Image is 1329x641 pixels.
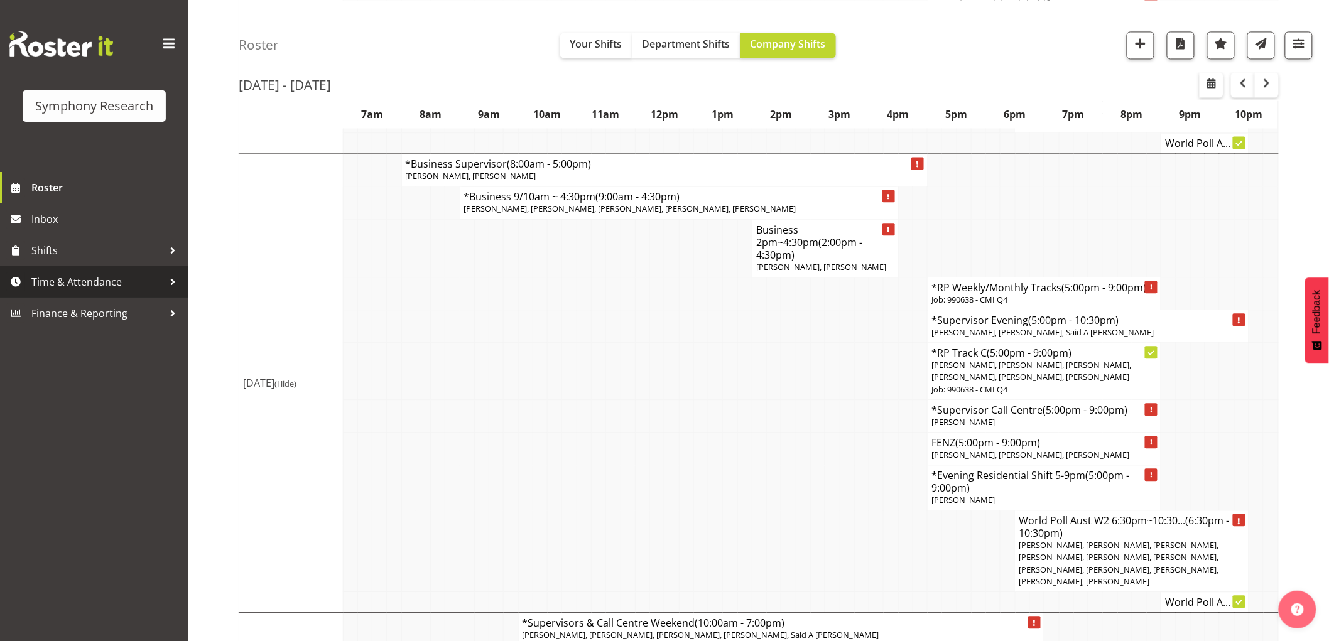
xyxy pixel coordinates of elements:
[1291,603,1304,616] img: help-xxl-2.png
[464,203,796,214] span: [PERSON_NAME], [PERSON_NAME], [PERSON_NAME], [PERSON_NAME], [PERSON_NAME]
[401,100,460,129] th: 8am
[1167,31,1195,59] button: Download a PDF of the roster according to the set date range.
[1127,31,1154,59] button: Add a new shift
[596,190,680,203] span: (9:00am - 4:30pm)
[1200,72,1223,97] button: Select a specific date within the roster.
[1165,137,1245,149] h4: World Poll A...
[931,281,1157,294] h4: *RP Weekly/Monthly Tracks
[343,100,401,129] th: 7am
[1207,31,1235,59] button: Highlight an important date within the roster.
[931,469,1157,494] h4: *Evening Residential Shift 5-9pm
[1220,100,1279,129] th: 10pm
[931,494,995,505] span: [PERSON_NAME]
[955,436,1040,450] span: (5:00pm - 9:00pm)
[752,100,810,129] th: 2pm
[518,100,577,129] th: 10am
[239,154,344,613] td: [DATE]
[1311,290,1323,334] span: Feedback
[1285,31,1313,59] button: Filter Shifts
[869,100,928,129] th: 4pm
[740,33,836,58] button: Company Shifts
[756,235,862,262] span: (2:00pm - 4:30pm)
[811,100,869,129] th: 3pm
[35,97,153,116] div: Symphony Research
[9,31,113,57] img: Rosterit website logo
[1019,539,1219,587] span: [PERSON_NAME], [PERSON_NAME], [PERSON_NAME], [PERSON_NAME], [PERSON_NAME], [PERSON_NAME], [PERSON...
[987,346,1071,360] span: (5:00pm - 9:00pm)
[274,378,296,389] span: (Hide)
[406,158,924,170] h4: *Business Supervisor
[931,449,1129,460] span: [PERSON_NAME], [PERSON_NAME], [PERSON_NAME]
[31,304,163,323] span: Finance & Reporting
[31,241,163,260] span: Shifts
[239,77,331,93] h2: [DATE] - [DATE]
[756,224,894,261] h4: Business 2pm~4:30pm
[523,629,879,640] span: [PERSON_NAME], [PERSON_NAME], [PERSON_NAME], [PERSON_NAME], Said A [PERSON_NAME]
[1028,313,1119,327] span: (5:00pm - 10:30pm)
[1061,281,1146,294] span: (5:00pm - 9:00pm)
[464,190,894,203] h4: *Business 9/10am ~ 4:30pm
[928,100,986,129] th: 5pm
[931,359,1131,382] span: [PERSON_NAME], [PERSON_NAME], [PERSON_NAME], [PERSON_NAME], [PERSON_NAME], [PERSON_NAME]
[239,38,279,52] h4: Roster
[460,100,518,129] th: 9am
[931,436,1157,449] h4: FENZ
[1103,100,1161,129] th: 8pm
[931,326,1154,338] span: [PERSON_NAME], [PERSON_NAME], Said A [PERSON_NAME]
[693,100,752,129] th: 1pm
[560,33,632,58] button: Your Shifts
[1019,514,1230,540] span: (6:30pm - 10:30pm)
[31,178,182,197] span: Roster
[931,294,1157,306] p: Job: 990638 - CMI Q4
[1161,100,1220,129] th: 9pm
[931,347,1157,359] h4: *RP Track C
[751,37,826,51] span: Company Shifts
[756,261,887,272] span: [PERSON_NAME], [PERSON_NAME]
[632,33,740,58] button: Department Shifts
[931,416,995,428] span: [PERSON_NAME]
[507,157,592,171] span: (8:00am - 5:00pm)
[931,404,1157,416] h4: *Supervisor Call Centre
[1019,514,1245,539] h4: World Poll Aust W2 6:30pm~10:30...
[635,100,693,129] th: 12pm
[931,384,1157,396] p: Job: 990638 - CMI Q4
[1305,277,1329,363] button: Feedback - Show survey
[31,272,163,291] span: Time & Attendance
[31,210,182,229] span: Inbox
[1043,403,1127,417] span: (5:00pm - 9:00pm)
[931,314,1245,326] h4: *Supervisor Evening
[523,617,1041,629] h4: *Supervisors & Call Centre Weekend
[695,616,785,630] span: (10:00am - 7:00pm)
[1165,596,1245,608] h4: World Poll A...
[406,170,536,181] span: [PERSON_NAME], [PERSON_NAME]
[931,468,1129,495] span: (5:00pm - 9:00pm)
[577,100,635,129] th: 11am
[570,37,622,51] span: Your Shifts
[986,100,1044,129] th: 6pm
[1044,100,1103,129] th: 7pm
[1247,31,1275,59] button: Send a list of all shifts for the selected filtered period to all rostered employees.
[643,37,730,51] span: Department Shifts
